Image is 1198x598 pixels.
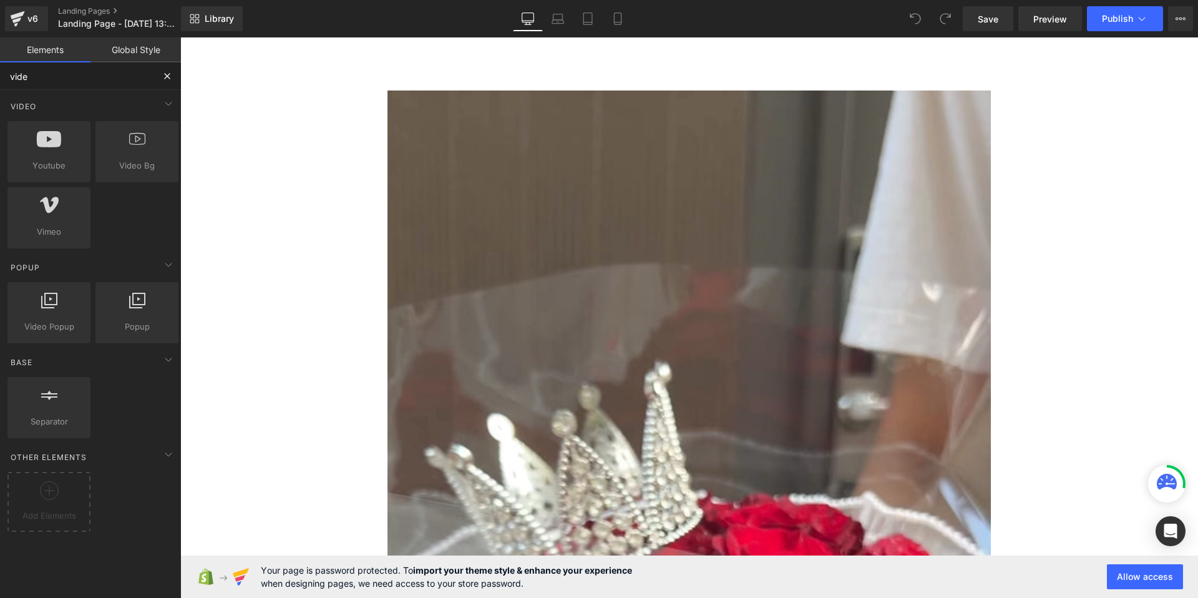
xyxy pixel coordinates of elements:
[11,159,87,172] span: Youtube
[11,415,87,428] span: Separator
[573,6,603,31] a: Tablet
[1168,6,1193,31] button: More
[9,451,88,463] span: Other Elements
[25,11,41,27] div: v6
[99,320,175,333] span: Popup
[9,100,37,112] span: Video
[11,509,87,522] span: Add Elements
[413,565,632,576] strong: import your theme style & enhance your experience
[1107,564,1183,589] button: Allow access
[261,564,632,590] span: Your page is password protected. To when designing pages, we need access to your store password.
[9,356,34,368] span: Base
[933,6,958,31] button: Redo
[1087,6,1163,31] button: Publish
[58,19,178,29] span: Landing Page - [DATE] 13:37:36
[1102,14,1133,24] span: Publish
[978,12,998,26] span: Save
[603,6,633,31] a: Mobile
[1033,12,1067,26] span: Preview
[1018,6,1082,31] a: Preview
[543,6,573,31] a: Laptop
[5,6,48,31] a: v6
[58,6,202,16] a: Landing Pages
[181,6,243,31] a: New Library
[11,225,87,238] span: Vimeo
[90,37,181,62] a: Global Style
[99,159,175,172] span: Video Bg
[11,320,87,333] span: Video Popup
[205,13,234,24] span: Library
[513,6,543,31] a: Desktop
[1156,516,1186,546] div: Open Intercom Messenger
[9,262,41,273] span: Popup
[903,6,928,31] button: Undo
